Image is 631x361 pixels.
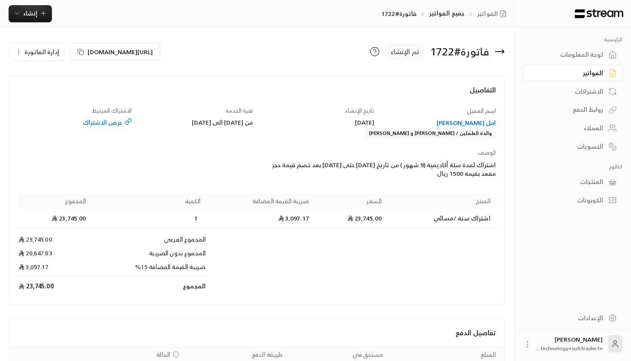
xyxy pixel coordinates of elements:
span: technology+su93radm1n... [537,344,603,353]
a: امل [PERSON_NAME]والدة الطفلين / [PERSON_NAME] و [PERSON_NAME] [365,119,496,138]
a: جميع الفواتير [429,8,464,18]
p: كتالوج [523,163,622,170]
p: فاتورة#1722 [381,9,416,18]
div: المنتجات [534,177,603,186]
a: الفواتير [477,9,510,18]
div: الإعدادات [534,314,603,322]
td: 23,745.00 [314,209,387,228]
div: امل [PERSON_NAME] [383,119,496,127]
a: الفواتير [523,65,622,82]
th: ضريبة القيمة المضافة [206,193,314,209]
button: إدارة الفاتورة [10,43,64,60]
td: المجموع بدون الضريبة [91,249,206,263]
th: السعر [314,193,387,209]
div: الفواتير [534,69,603,77]
td: اشتراك سنة /مسائي [387,209,496,228]
a: التسويات [523,138,622,155]
span: الوصف [478,148,496,158]
span: إنشاء [23,8,37,18]
td: 20,647.83 [18,249,91,263]
table: Products [18,193,496,296]
td: المجموع [91,277,206,296]
span: إدارة الفاتورة [24,46,59,57]
span: فترة الخدمة [225,106,253,116]
td: ضريبة القيمة المضافة 15% [91,263,206,277]
div: فاتورة # 1722 [430,45,489,58]
button: [URL][DOMAIN_NAME] [70,43,160,60]
span: [URL][DOMAIN_NAME] [88,47,153,56]
div: اشتراك لمدة سنة أكاديمية (9 شهور ) من تاريخ [DATE] حتى [DATE] بعد خصم قيمة حجز مقعد بقيمة 1500 ريال [261,161,496,178]
div: من [DATE] الى [DATE] [140,118,253,127]
span: الاشتراك المرتبط [92,106,132,116]
div: الاشتراكات [534,87,603,96]
span: 1 [192,214,200,223]
td: 3,097.17 [206,209,314,228]
td: 23,745.00 [18,228,91,249]
button: إنشاء [9,5,52,22]
div: لوحة المعلومات [534,50,603,59]
span: اسم العميل [467,105,496,116]
img: Logo [574,9,624,18]
h4: تفاصيل الدفع [18,327,496,338]
div: العملاء [534,124,603,132]
div: روابط الدفع [534,105,603,114]
a: روابط الدفع [523,101,622,118]
div: [DATE] [261,118,374,127]
a: الاشتراكات [523,83,622,100]
h4: التفاصيل [18,85,496,104]
a: الإعدادات [523,309,622,326]
a: عرض الاشتراك [18,118,131,127]
td: 3,097.17 [18,263,91,277]
th: المنتج [387,193,496,209]
div: [PERSON_NAME] [537,335,603,352]
p: الرئيسية [523,36,622,43]
nav: breadcrumb [381,9,510,18]
a: لوحة المعلومات [523,46,622,63]
div: الكوبونات [534,196,603,205]
a: المنتجات [523,174,622,190]
th: المجموع [18,193,91,209]
td: المجموع الفرعي [91,228,206,249]
span: تم الإنشاء [391,46,419,57]
div: التسويات [534,142,603,151]
th: الكمية [91,193,206,209]
td: 23,745.00 [18,277,91,296]
td: 23,745.00 [18,209,91,228]
a: العملاء [523,120,622,137]
div: والدة الطفلين / [PERSON_NAME] و [PERSON_NAME] [365,128,496,138]
span: تاريخ الإنشاء [345,106,374,116]
span: الحالة [156,350,170,359]
a: الكوبونات [523,192,622,209]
